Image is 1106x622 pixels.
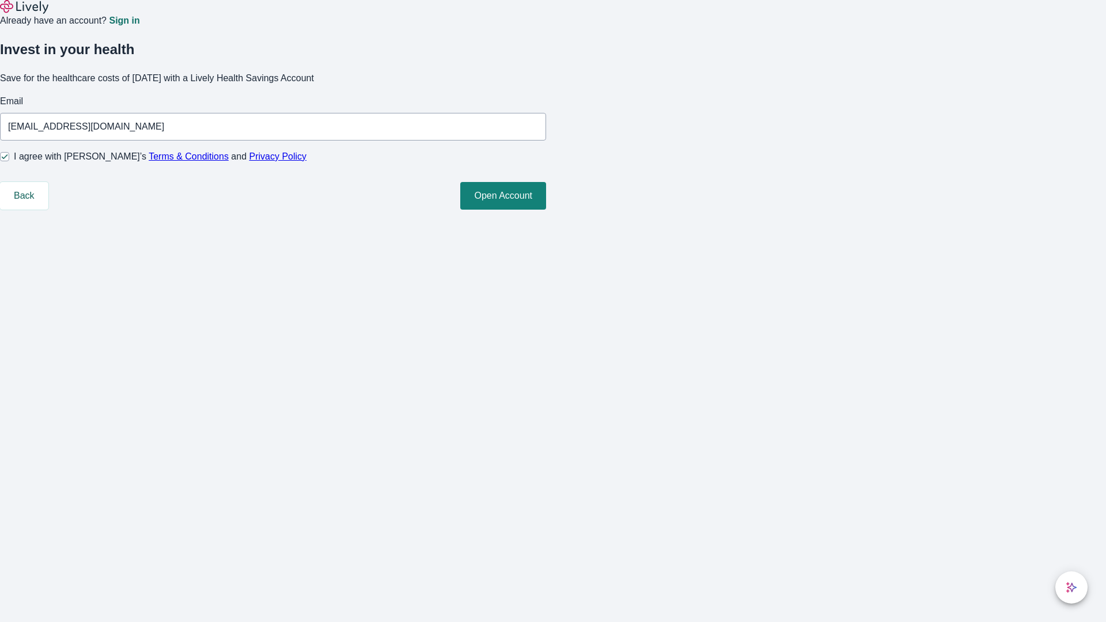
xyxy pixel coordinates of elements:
button: Open Account [460,182,546,210]
a: Terms & Conditions [149,151,229,161]
span: I agree with [PERSON_NAME]’s and [14,150,306,164]
a: Sign in [109,16,139,25]
svg: Lively AI Assistant [1066,582,1077,593]
a: Privacy Policy [249,151,307,161]
button: chat [1055,571,1088,604]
